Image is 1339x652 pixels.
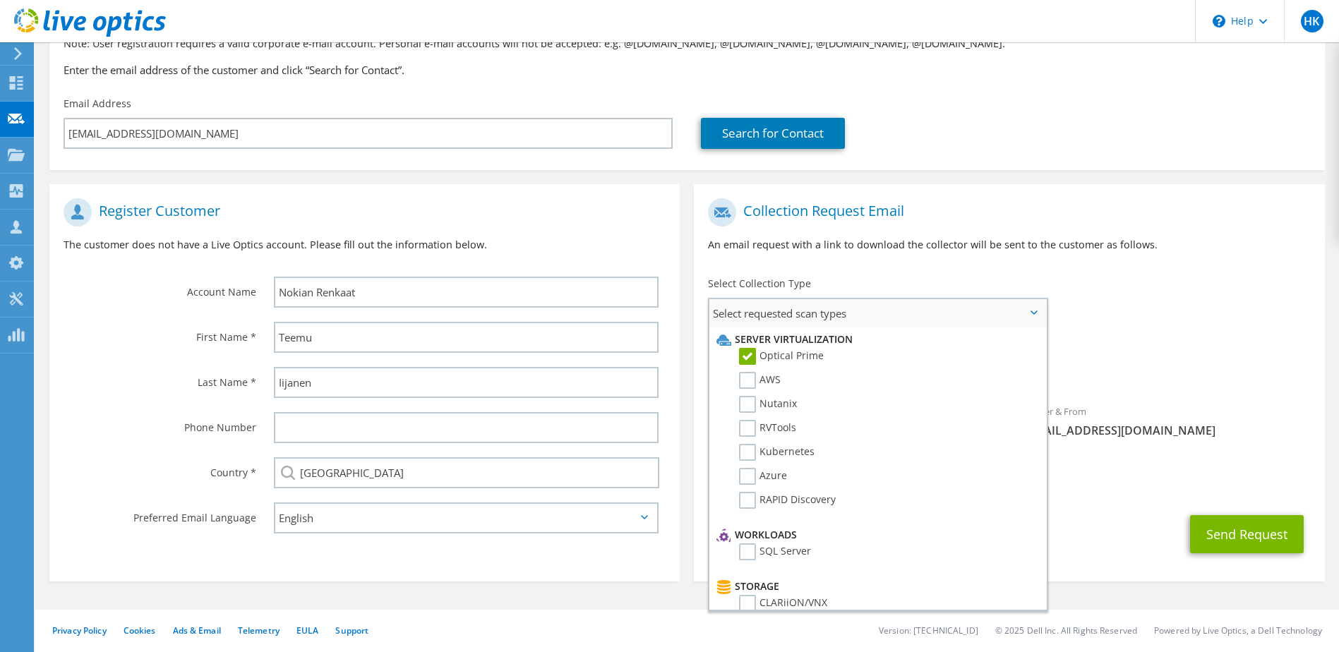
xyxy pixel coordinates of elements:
[694,333,1324,390] div: Requested Collections
[739,372,781,389] label: AWS
[694,452,1324,501] div: CC & Reply To
[64,237,666,253] p: The customer does not have a Live Optics account. Please fill out the information below.
[335,624,368,636] a: Support
[739,444,815,461] label: Kubernetes
[64,97,131,111] label: Email Address
[739,396,797,413] label: Nutanix
[1213,15,1225,28] svg: \n
[1023,423,1311,438] span: [EMAIL_ADDRESS][DOMAIN_NAME]
[64,62,1311,78] h3: Enter the email address of the customer and click “Search for Contact”.
[52,624,107,636] a: Privacy Policy
[739,543,811,560] label: SQL Server
[64,457,256,480] label: Country *
[1301,10,1323,32] span: HK
[238,624,280,636] a: Telemetry
[64,277,256,299] label: Account Name
[708,237,1310,253] p: An email request with a link to download the collector will be sent to the customer as follows.
[739,348,824,365] label: Optical Prime
[64,412,256,435] label: Phone Number
[879,624,978,636] li: Version: [TECHNICAL_ID]
[713,578,1038,595] li: Storage
[1009,397,1325,445] div: Sender & From
[709,299,1045,327] span: Select requested scan types
[296,624,318,636] a: EULA
[64,322,256,344] label: First Name *
[739,468,787,485] label: Azure
[1154,624,1322,636] li: Powered by Live Optics, a Dell Technology
[64,198,659,227] h1: Register Customer
[694,397,1009,445] div: To
[739,492,836,509] label: RAPID Discovery
[64,367,256,390] label: Last Name *
[739,595,827,612] label: CLARiiON/VNX
[708,277,811,291] label: Select Collection Type
[713,526,1038,543] li: Workloads
[995,624,1137,636] li: © 2025 Dell Inc. All Rights Reserved
[64,36,1311,52] p: Note: User registration requires a valid corporate e-mail account. Personal e-mail accounts will ...
[701,118,845,149] a: Search for Contact
[739,420,796,437] label: RVTools
[1190,515,1304,553] button: Send Request
[173,624,221,636] a: Ads & Email
[124,624,156,636] a: Cookies
[708,198,1303,227] h1: Collection Request Email
[713,331,1038,348] li: Server Virtualization
[64,502,256,525] label: Preferred Email Language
